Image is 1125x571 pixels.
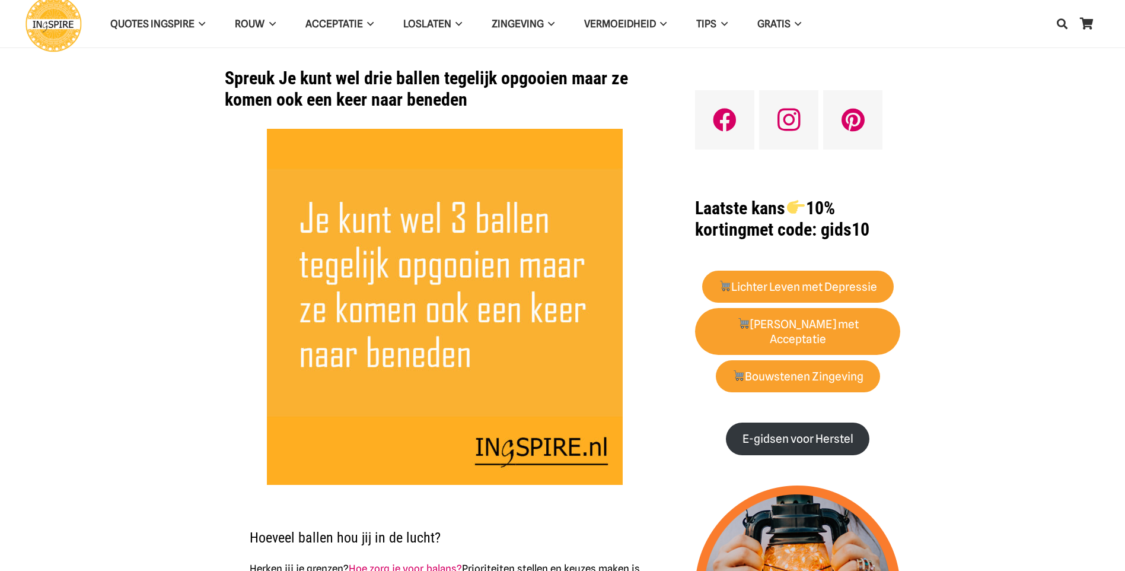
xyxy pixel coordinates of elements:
[584,18,656,30] span: VERMOEIDHEID
[696,18,716,30] span: TIPS
[695,198,834,240] strong: Laatste kans 10% korting
[681,9,742,39] a: TIPSTIPS Menu
[225,68,665,110] h1: Spreuk Je kunt wel drie ballen tegelijk opgooien maar ze komen ook een keer naar beneden
[726,423,869,455] a: E-gidsen voor Herstel
[403,18,451,30] span: Loslaten
[305,18,363,30] span: Acceptatie
[492,18,544,30] span: Zingeving
[702,271,894,303] a: 🛒Lichter Leven met Depressie
[695,308,900,356] a: 🛒[PERSON_NAME] met Acceptatie
[250,514,640,546] h2: Hoeveel ballen hou jij in de lucht?
[95,9,220,39] a: QUOTES INGSPIREQUOTES INGSPIRE Menu
[569,9,681,39] a: VERMOEIDHEIDVERMOEIDHEID Menu
[220,9,290,39] a: ROUWROUW Menu
[737,318,859,346] strong: [PERSON_NAME] met Acceptatie
[787,198,805,216] img: 👉
[719,280,878,294] strong: Lichter Leven met Depressie
[823,90,882,150] a: Pinterest
[291,9,388,39] a: AcceptatieAcceptatie Menu
[742,432,853,446] strong: E-gidsen voor Herstel
[791,9,801,39] span: GRATIS Menu
[1050,9,1074,39] a: Zoeken
[732,370,864,383] strong: Bouwstenen Zingeving
[451,9,462,39] span: Loslaten Menu
[544,9,554,39] span: Zingeving Menu
[195,9,205,39] span: QUOTES INGSPIRE Menu
[716,9,727,39] span: TIPS Menu
[757,18,791,30] span: GRATIS
[656,9,667,39] span: VERMOEIDHEID Menu
[110,18,195,30] span: QUOTES INGSPIRE
[477,9,569,39] a: ZingevingZingeving Menu
[733,370,744,381] img: 🛒
[264,9,275,39] span: ROUW Menu
[719,280,731,291] img: 🛒
[363,9,374,39] span: Acceptatie Menu
[388,9,477,39] a: LoslatenLoslaten Menu
[695,198,900,240] h1: met code: gids10
[267,129,623,485] img: Spreuk: Je kunt wel drie ballen tegelijk opgooien maar ze komen ook een keer naar beneden | uitsp...
[738,318,749,329] img: 🛒
[759,90,818,150] a: Instagram
[235,18,264,30] span: ROUW
[695,90,754,150] a: Facebook
[716,360,880,393] a: 🛒Bouwstenen Zingeving
[742,9,816,39] a: GRATISGRATIS Menu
